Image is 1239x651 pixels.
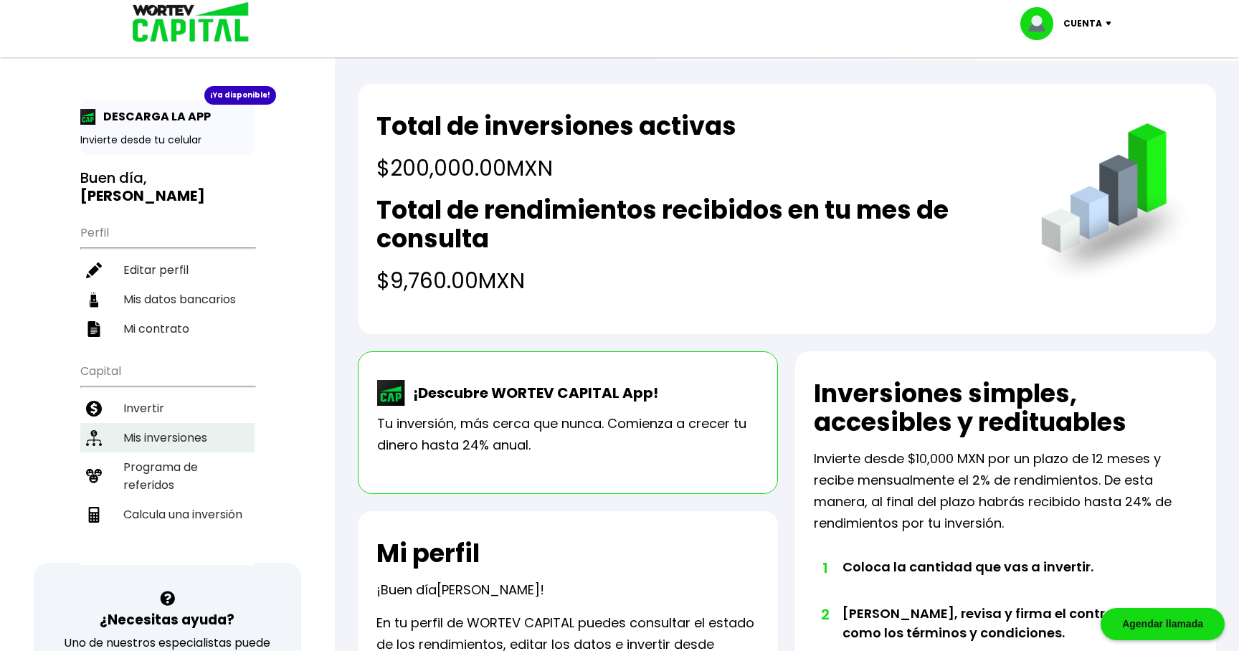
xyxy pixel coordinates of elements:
[377,380,406,406] img: wortev-capital-app-icon
[376,579,544,601] p: ¡Buen día !
[80,285,255,314] a: Mis datos bancarios
[821,557,828,579] span: 1
[80,314,255,343] a: Mi contrato
[376,265,1012,297] h4: $9,760.00 MXN
[376,196,1012,253] h2: Total de rendimientos recibidos en tu mes de consulta
[80,186,205,206] b: [PERSON_NAME]
[1101,608,1225,640] div: Agendar llamada
[86,401,102,417] img: invertir-icon.b3b967d7.svg
[80,217,255,343] ul: Perfil
[437,581,540,599] span: [PERSON_NAME]
[1035,123,1197,286] img: grafica.516fef24.png
[86,507,102,523] img: calculadora-icon.17d418c4.svg
[86,262,102,278] img: editar-icon.952d3147.svg
[96,108,211,125] p: DESCARGA LA APP
[814,379,1197,437] h2: Inversiones simples, accesibles y redituables
[86,468,102,484] img: recomiendanos-icon.9b8e9327.svg
[1102,22,1121,26] img: icon-down
[376,539,480,568] h2: Mi perfil
[80,394,255,423] a: Invertir
[821,604,828,625] span: 2
[86,430,102,446] img: inversiones-icon.6695dc30.svg
[80,133,255,148] p: Invierte desde tu celular
[814,448,1197,534] p: Invierte desde $10,000 MXN por un plazo de 12 meses y recibe mensualmente el 2% de rendimientos. ...
[80,109,96,125] img: app-icon
[80,452,255,500] a: Programa de referidos
[100,609,234,630] h3: ¿Necesitas ayuda?
[376,152,736,184] h4: $200,000.00 MXN
[80,169,255,205] h3: Buen día,
[204,86,276,105] div: ¡Ya disponible!
[80,500,255,529] a: Calcula una inversión
[86,321,102,337] img: contrato-icon.f2db500c.svg
[376,112,736,141] h2: Total de inversiones activas
[80,423,255,452] a: Mis inversiones
[1020,7,1063,40] img: profile-image
[842,557,1159,604] li: Coloca la cantidad que vas a invertir.
[80,355,255,565] ul: Capital
[86,292,102,308] img: datos-icon.10cf9172.svg
[406,382,658,404] p: ¡Descubre WORTEV CAPITAL App!
[377,413,759,456] p: Tu inversión, más cerca que nunca. Comienza a crecer tu dinero hasta 24% anual.
[1063,13,1102,34] p: Cuenta
[80,255,255,285] a: Editar perfil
